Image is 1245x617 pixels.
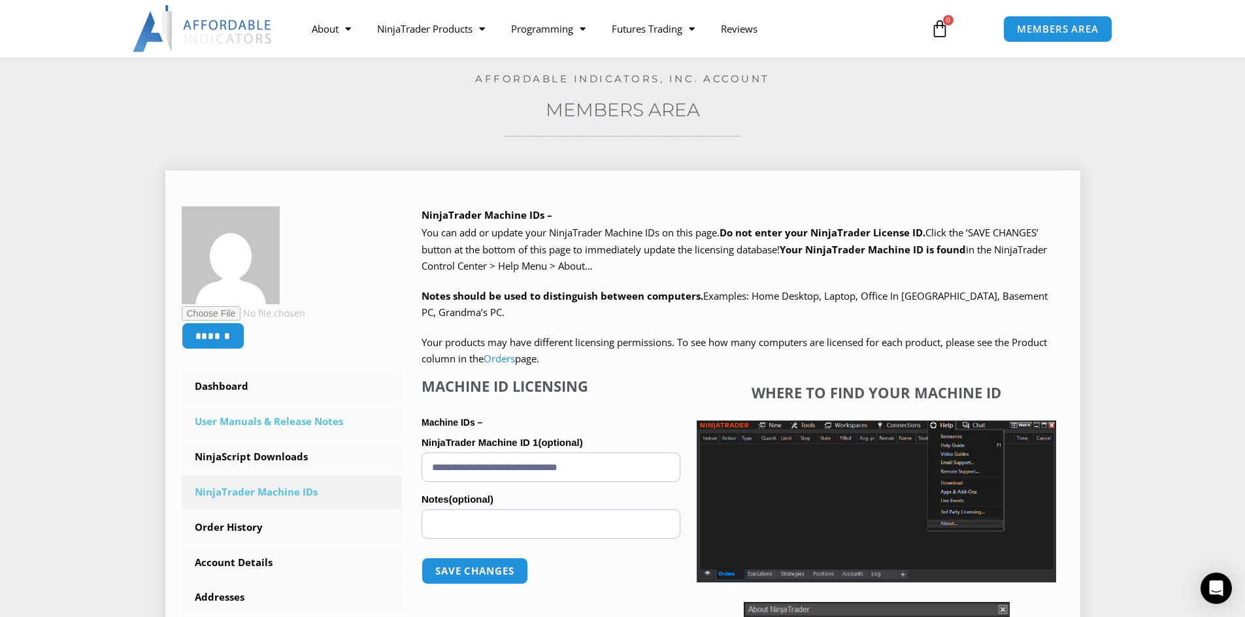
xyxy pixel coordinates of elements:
div: Open Intercom Messenger [1201,573,1232,604]
span: Click the ‘SAVE CHANGES’ button at the bottom of this page to immediately update the licensing da... [422,226,1047,272]
a: MEMBERS AREA [1003,16,1112,42]
a: NinjaTrader Machine IDs [182,475,403,509]
a: Members Area [546,99,700,121]
img: LogoAI | Affordable Indicators – NinjaTrader [133,5,273,52]
a: Order History [182,511,403,545]
a: Dashboard [182,370,403,403]
span: (optional) [538,437,582,448]
span: (optional) [449,494,493,505]
a: Programming [498,14,599,44]
a: Orders [484,352,515,365]
strong: Your NinjaTrader Machine ID is found [780,243,966,256]
h4: Machine ID Licensing [422,377,680,394]
span: Examples: Home Desktop, Laptop, Office In [GEOGRAPHIC_DATA], Basement PC, Grandma’s PC. [422,289,1048,319]
a: Account Details [182,546,403,580]
b: NinjaTrader Machine IDs – [422,208,552,221]
b: Do not enter your NinjaTrader License ID. [720,226,925,239]
strong: Notes should be used to distinguish between computers. [422,289,703,302]
label: NinjaTrader Machine ID 1 [422,433,680,452]
nav: Menu [299,14,916,44]
a: 0 [911,10,969,48]
a: Reviews [708,14,771,44]
span: Your products may have different licensing permissions. To see how many computers are licensed fo... [422,336,1047,366]
a: NinjaTrader Products [364,14,498,44]
a: About [299,14,364,44]
span: 0 [943,15,954,25]
strong: Machine IDs – [422,417,482,428]
img: 64577463d47b535dd991830d938bb152dab4d6d3f4cfec581ab129a9dec7e490 [182,206,280,304]
label: Notes [422,490,680,509]
button: Save changes [422,558,528,584]
a: Futures Trading [599,14,708,44]
h4: Where to find your Machine ID [697,384,1056,401]
span: You can add or update your NinjaTrader Machine IDs on this page. [422,226,720,239]
span: MEMBERS AREA [1017,24,1099,34]
a: NinjaScript Downloads [182,440,403,474]
a: User Manuals & Release Notes [182,405,403,439]
img: Screenshot 2025-01-17 1155544 | Affordable Indicators – NinjaTrader [697,420,1056,582]
a: Affordable Indicators, Inc. Account [475,72,770,85]
a: Addresses [182,580,403,614]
